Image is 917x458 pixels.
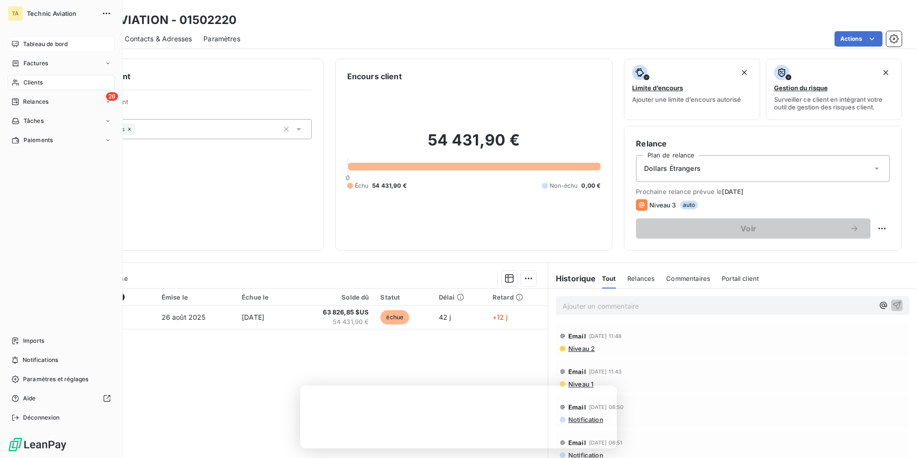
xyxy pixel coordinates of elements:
span: Imports [23,337,44,345]
span: 0 [346,174,350,181]
span: Tout [602,275,616,282]
button: Limite d’encoursAjouter une limite d’encours autorisé [624,59,760,120]
span: Tableau de bord [23,40,68,48]
div: Solde dû [297,293,369,301]
h2: 54 431,90 € [347,131,601,159]
span: [DATE] [242,313,264,321]
h6: Encours client [347,71,402,82]
button: Actions [835,31,882,47]
div: Émise le [162,293,230,301]
span: 54 431,90 € [297,317,369,327]
button: Voir [636,218,870,239]
span: [DATE] 11:43 [589,369,622,374]
span: 0,00 € [581,181,600,190]
span: auto [680,201,698,209]
span: Niveau 3 [649,201,676,209]
span: Aide [23,394,36,403]
div: Échue le [242,293,286,301]
span: Contacts & Adresses [125,34,192,44]
span: Factures [24,59,48,68]
span: Commentaires [666,275,710,282]
span: [DATE] 11:48 [589,333,622,339]
span: Déconnexion [23,413,60,422]
span: Email [568,332,586,340]
h6: Historique [548,273,596,284]
span: [DATE] [722,188,743,195]
span: Niveau 2 [567,345,595,352]
span: Propriétés Client [77,98,312,111]
span: Limite d’encours [632,84,683,92]
span: Voir [647,225,849,232]
span: Portail client [722,275,759,282]
span: +12 j [493,313,508,321]
span: Tâches [24,117,44,125]
span: 26 [106,92,118,101]
span: Clients [24,78,43,87]
span: Gestion du risque [774,84,828,92]
span: Relances [23,97,48,106]
a: Aide [8,391,115,406]
span: 63 826,85 $US [297,308,369,317]
span: Technic Aviation [27,10,96,17]
iframe: Enquête de LeanPay [300,386,617,448]
span: Paramètres [203,34,240,44]
span: échue [380,310,409,325]
iframe: Intercom live chat [884,425,907,448]
button: Gestion du risqueSurveiller ce client en intégrant votre outil de gestion des risques client. [766,59,902,120]
img: Logo LeanPay [8,437,67,452]
div: Délai [439,293,481,301]
span: Paramètres et réglages [23,375,88,384]
span: 26 août 2025 [162,313,206,321]
div: Retard [493,293,542,301]
span: Ajouter une limite d’encours autorisé [632,96,741,103]
span: Prochaine relance prévue le [636,188,890,195]
h6: Relance [636,138,890,149]
span: Dollars Étrangers [644,164,701,173]
div: Statut [380,293,427,301]
span: Surveiller ce client en intégrant votre outil de gestion des risques client. [774,96,893,111]
span: Notifications [23,356,58,364]
div: TA [8,6,23,21]
span: 54 431,90 € [372,181,407,190]
span: Non-échu [550,181,577,190]
h6: Informations client [58,71,312,82]
h3: CAE AVIATION - 01502220 [84,12,236,29]
span: Email [568,368,586,375]
span: 42 j [439,313,451,321]
span: Relances [627,275,655,282]
span: Échu [355,181,369,190]
span: Niveau 1 [567,380,593,388]
span: Paiements [24,136,53,145]
input: Ajouter une valeur [135,125,143,133]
